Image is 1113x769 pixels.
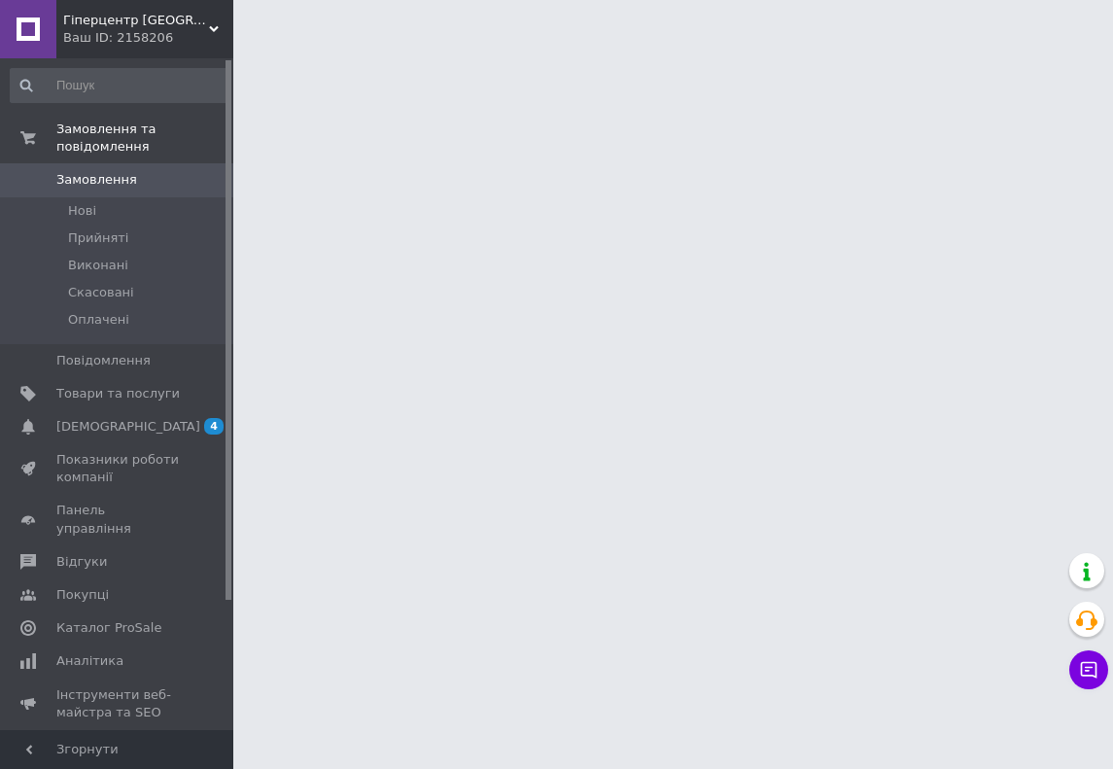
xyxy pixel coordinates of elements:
[56,385,180,402] span: Товари та послуги
[56,586,109,604] span: Покупці
[68,257,128,274] span: Виконані
[68,202,96,220] span: Нові
[56,352,151,369] span: Повідомлення
[56,121,233,156] span: Замовлення та повідомлення
[56,686,180,721] span: Інструменти веб-майстра та SEO
[56,652,123,670] span: Аналітика
[63,29,233,47] div: Ваш ID: 2158206
[56,451,180,486] span: Показники роботи компанії
[63,12,209,29] span: Гіперцентр Київ - обладнання для ресторанів, магазинів та складів
[68,311,129,329] span: Оплачені
[56,553,107,571] span: Відгуки
[56,171,137,189] span: Замовлення
[56,502,180,537] span: Панель управління
[204,418,224,435] span: 4
[10,68,229,103] input: Пошук
[56,418,200,436] span: [DEMOGRAPHIC_DATA]
[1069,650,1108,689] button: Чат з покупцем
[68,284,134,301] span: Скасовані
[68,229,128,247] span: Прийняті
[56,619,161,637] span: Каталог ProSale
